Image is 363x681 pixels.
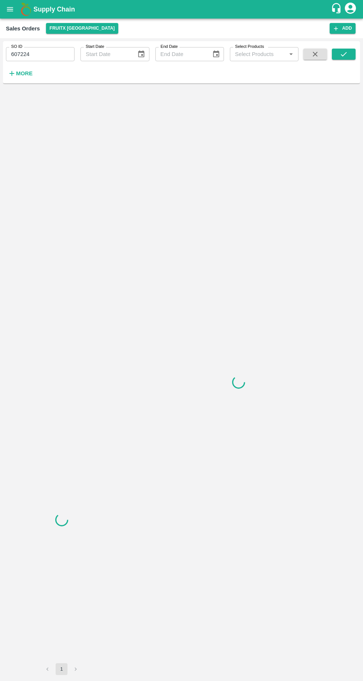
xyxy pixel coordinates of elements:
[331,3,344,16] div: customer-support
[11,44,22,50] label: SO ID
[6,67,34,80] button: More
[344,1,357,17] div: account of current user
[40,663,83,675] nav: pagination navigation
[209,47,223,61] button: Choose date
[134,47,148,61] button: Choose date
[16,70,33,76] strong: More
[46,23,119,34] button: Select DC
[19,2,33,17] img: logo
[86,44,104,50] label: Start Date
[330,23,356,34] button: Add
[286,49,296,59] button: Open
[232,49,284,59] input: Select Products
[155,47,206,61] input: End Date
[80,47,131,61] input: Start Date
[6,24,40,33] div: Sales Orders
[1,1,19,18] button: open drawer
[33,6,75,13] b: Supply Chain
[161,44,178,50] label: End Date
[56,663,67,675] button: page 1
[235,44,264,50] label: Select Products
[6,47,75,61] input: Enter SO ID
[33,4,331,14] a: Supply Chain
